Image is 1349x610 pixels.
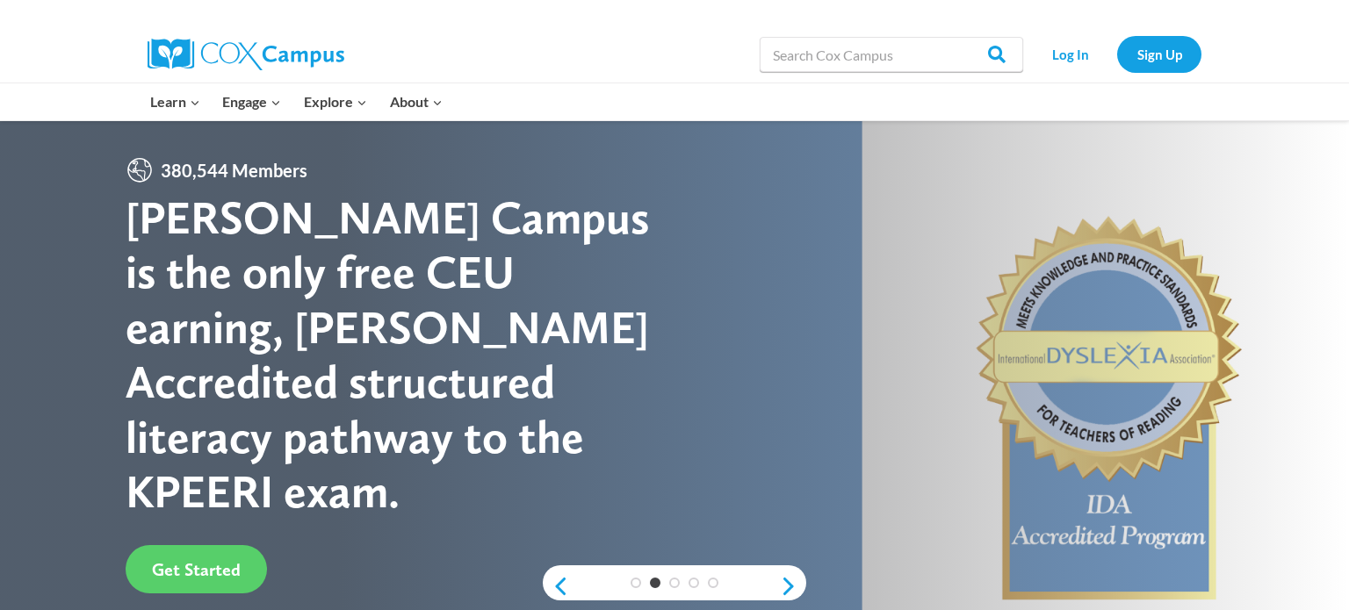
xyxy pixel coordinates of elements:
span: 380,544 Members [154,156,314,184]
nav: Primary Navigation [139,83,453,120]
a: Sign Up [1117,36,1201,72]
span: About [390,90,443,113]
span: Get Started [152,559,241,580]
a: 3 [669,578,680,588]
img: Cox Campus [148,39,344,70]
a: 5 [708,578,718,588]
a: Log In [1032,36,1108,72]
span: Explore [304,90,367,113]
input: Search Cox Campus [760,37,1023,72]
nav: Secondary Navigation [1032,36,1201,72]
span: Learn [150,90,200,113]
div: content slider buttons [543,569,806,604]
a: next [780,576,806,597]
a: Get Started [126,545,267,593]
span: Engage [222,90,281,113]
a: previous [543,576,569,597]
a: 4 [689,578,699,588]
a: 2 [650,578,660,588]
a: 1 [631,578,641,588]
div: [PERSON_NAME] Campus is the only free CEU earning, [PERSON_NAME] Accredited structured literacy p... [126,190,674,519]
